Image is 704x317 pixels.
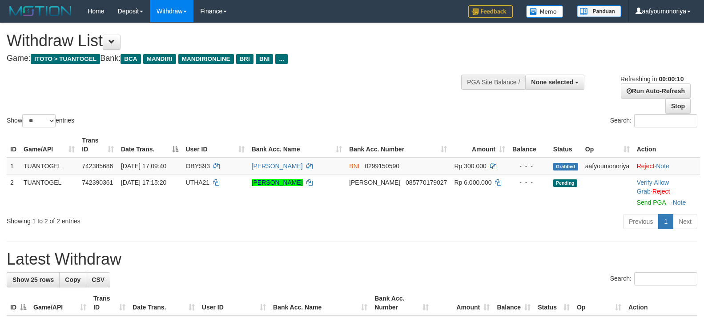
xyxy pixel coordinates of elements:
th: Op: activate to sort column ascending [573,290,625,316]
span: BCA [121,54,141,64]
span: ITOTO > TUANTOGEL [31,54,100,64]
span: [DATE] 17:15:20 [121,179,166,186]
th: Balance: activate to sort column ascending [493,290,534,316]
th: Game/API: activate to sort column ascending [20,132,78,158]
span: Copy [65,276,80,283]
a: [PERSON_NAME] [252,179,303,186]
span: [DATE] 17:09:40 [121,162,166,170]
a: [PERSON_NAME] [252,162,303,170]
div: PGA Site Balance / [461,75,525,90]
span: Pending [553,179,577,187]
a: Next [673,214,697,229]
span: None selected [531,79,573,86]
td: TUANTOGEL [20,158,78,174]
span: Rp 6.000.000 [454,179,491,186]
h4: Game: Bank: [7,54,460,63]
input: Search: [634,272,697,285]
span: MANDIRIONLINE [178,54,234,64]
a: Reject [637,162,655,170]
a: 1 [658,214,673,229]
th: Date Trans.: activate to sort column descending [117,132,182,158]
th: Date Trans.: activate to sort column ascending [129,290,198,316]
th: Bank Acc. Name: activate to sort column ascending [248,132,346,158]
th: Op: activate to sort column ascending [582,132,633,158]
select: Showentries [22,114,56,127]
a: Copy [59,272,86,287]
span: MANDIRI [143,54,176,64]
span: BNI [256,54,273,64]
a: Note [656,162,669,170]
strong: 00:00:10 [659,75,684,83]
a: Verify [637,179,652,186]
span: BRI [236,54,253,64]
th: Amount: activate to sort column ascending [451,132,508,158]
a: Show 25 rows [7,272,60,287]
th: Bank Acc. Name: activate to sort column ascending [270,290,371,316]
td: 2 [7,174,20,210]
span: 742385686 [82,162,113,170]
span: Show 25 rows [12,276,54,283]
img: MOTION_logo.png [7,4,74,18]
label: Search: [610,114,697,127]
div: Showing 1 to 2 of 2 entries [7,213,287,226]
a: Previous [623,214,659,229]
th: Game/API: activate to sort column ascending [30,290,90,316]
th: Trans ID: activate to sort column ascending [78,132,117,158]
td: · · [633,174,700,210]
input: Search: [634,114,697,127]
span: 742390361 [82,179,113,186]
th: Trans ID: activate to sort column ascending [90,290,129,316]
th: Balance [509,132,550,158]
td: aafyoumonoriya [582,158,633,174]
img: Feedback.jpg [468,5,513,18]
span: Rp 300.000 [454,162,486,170]
td: · [633,158,700,174]
span: · [637,179,669,195]
span: CSV [92,276,105,283]
img: panduan.png [577,5,621,17]
span: Copy 0299150590 to clipboard [365,162,399,170]
button: None selected [525,75,584,90]
a: Note [673,199,686,206]
span: [PERSON_NAME] [349,179,400,186]
label: Show entries [7,114,74,127]
th: User ID: activate to sort column ascending [182,132,248,158]
a: Stop [665,99,691,114]
div: - - - [512,178,546,187]
th: Bank Acc. Number: activate to sort column ascending [346,132,451,158]
th: Amount: activate to sort column ascending [432,290,493,316]
h1: Latest Withdraw [7,250,697,268]
th: ID [7,132,20,158]
th: User ID: activate to sort column ascending [198,290,270,316]
th: Action [625,290,697,316]
a: Reject [652,188,670,195]
span: OBYS93 [185,162,209,170]
span: Grabbed [553,163,578,170]
span: Refreshing in: [620,75,684,83]
th: Action [633,132,700,158]
th: Status: activate to sort column ascending [534,290,573,316]
span: Copy 085770179027 to clipboard [406,179,447,186]
label: Search: [610,272,697,285]
th: Bank Acc. Number: activate to sort column ascending [371,290,432,316]
span: BNI [349,162,359,170]
span: UTHA21 [185,179,209,186]
td: TUANTOGEL [20,174,78,210]
div: - - - [512,162,546,170]
a: Allow Grab [637,179,669,195]
span: ... [275,54,287,64]
a: Run Auto-Refresh [621,83,691,99]
th: Status [550,132,582,158]
img: Button%20Memo.svg [526,5,563,18]
a: CSV [86,272,110,287]
th: ID: activate to sort column descending [7,290,30,316]
a: Send PGA [637,199,666,206]
h1: Withdraw List [7,32,460,50]
td: 1 [7,158,20,174]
